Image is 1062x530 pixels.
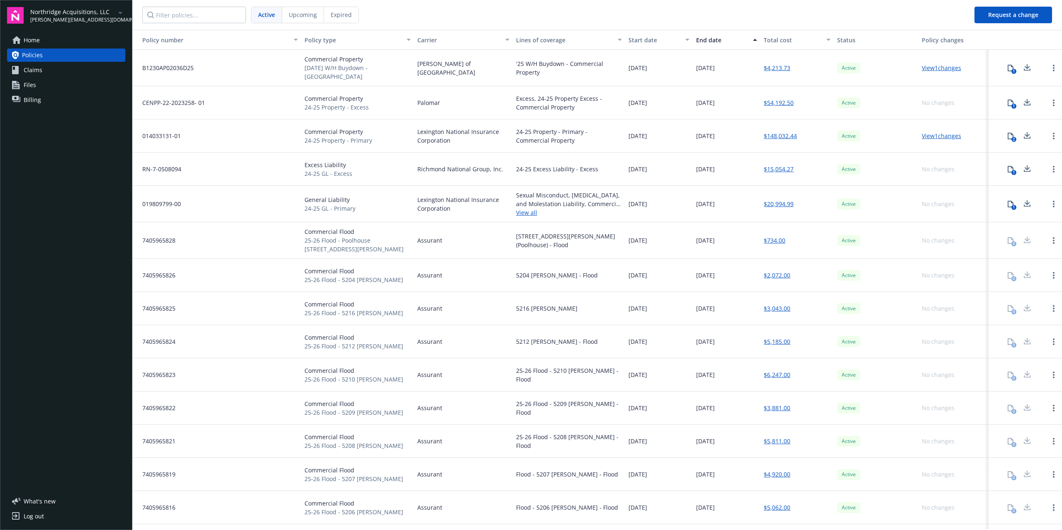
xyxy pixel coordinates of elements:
[417,127,509,145] span: Lexington National Insurance Corporation
[1049,131,1059,141] a: Open options
[840,371,857,379] span: Active
[764,271,790,280] a: $2,072.00
[516,337,598,346] div: 5212 [PERSON_NAME] - Flood
[840,338,857,345] span: Active
[922,132,961,140] a: View 1 changes
[1049,164,1059,174] a: Open options
[304,466,403,474] span: Commercial Flood
[136,131,181,140] span: 014033131-01
[1011,104,1016,109] div: 1
[417,59,509,77] span: [PERSON_NAME] of [GEOGRAPHIC_DATA]
[516,470,618,479] div: Flood - 5207 [PERSON_NAME] - Flood
[516,165,598,173] div: 24-25 Excess Liability - Excess
[304,127,372,136] span: Commercial Property
[1011,69,1016,74] div: 1
[764,165,794,173] a: $15,054.27
[24,510,44,523] div: Log out
[516,304,577,313] div: 5216 [PERSON_NAME]
[417,370,442,379] span: Assurant
[1049,436,1059,446] a: Open options
[628,63,647,72] span: [DATE]
[693,30,760,50] button: End date
[304,36,402,44] div: Policy type
[136,36,289,44] div: Toggle SortBy
[922,304,955,313] div: No changes
[1049,337,1059,347] a: Open options
[764,337,790,346] a: $5,185.00
[840,272,857,279] span: Active
[1049,63,1059,73] a: Open options
[304,63,411,81] span: [DATE] W/H Buydown - [GEOGRAPHIC_DATA]
[696,370,715,379] span: [DATE]
[304,227,411,236] span: Commercial Flood
[516,366,622,384] div: 25-26 Flood - 5210 [PERSON_NAME] - Flood
[1049,199,1059,209] a: Open options
[696,165,715,173] span: [DATE]
[840,305,857,312] span: Active
[922,36,986,44] div: Policy changes
[136,337,175,346] span: 7405965824
[696,503,715,512] span: [DATE]
[258,10,275,19] span: Active
[304,103,369,112] span: 24-25 Property - Excess
[304,300,403,309] span: Commercial Flood
[696,98,715,107] span: [DATE]
[922,370,955,379] div: No changes
[628,503,647,512] span: [DATE]
[922,236,955,245] div: No changes
[764,503,790,512] a: $5,062.00
[516,232,622,249] div: [STREET_ADDRESS][PERSON_NAME] (Poolhouse) - Flood
[417,236,442,245] span: Assurant
[628,165,647,173] span: [DATE]
[628,304,647,313] span: [DATE]
[696,199,715,208] span: [DATE]
[696,271,715,280] span: [DATE]
[1002,128,1019,144] button: 2
[628,470,647,479] span: [DATE]
[7,34,125,47] a: Home
[764,131,797,140] a: $148,032.44
[628,337,647,346] span: [DATE]
[136,271,175,280] span: 7405965826
[696,131,715,140] span: [DATE]
[840,404,857,412] span: Active
[417,404,442,412] span: Assurant
[764,370,790,379] a: $6,247.00
[922,98,955,107] div: No changes
[304,366,403,375] span: Commercial Flood
[696,337,715,346] span: [DATE]
[24,34,40,47] span: Home
[304,474,403,483] span: 25-26 Flood - 5207 [PERSON_NAME]
[1011,205,1016,210] div: 1
[1011,137,1016,142] div: 2
[628,404,647,412] span: [DATE]
[304,499,403,508] span: Commercial Flood
[922,437,955,445] div: No changes
[331,10,352,19] span: Expired
[136,165,181,173] span: RN-7-0508094
[30,7,125,24] button: Northridge Acquisitions, LLC[PERSON_NAME][EMAIL_ADDRESS][DOMAIN_NAME]arrowDropDown
[304,408,403,417] span: 25-26 Flood - 5209 [PERSON_NAME]
[516,208,622,217] a: View all
[136,63,194,72] span: B1230AP02036D25
[22,49,43,62] span: Policies
[304,160,352,169] span: Excess Liability
[840,99,857,107] span: Active
[922,337,955,346] div: No changes
[24,93,41,107] span: Billing
[24,497,56,506] span: What ' s new
[136,304,175,313] span: 7405965825
[417,271,442,280] span: Assurant
[1049,270,1059,280] a: Open options
[516,36,613,44] div: Lines of coverage
[289,10,317,19] span: Upcoming
[1002,95,1019,111] button: 1
[1049,370,1059,380] a: Open options
[840,165,857,173] span: Active
[760,30,834,50] button: Total cost
[696,470,715,479] span: [DATE]
[304,169,352,178] span: 24-25 GL - Excess
[30,16,115,24] span: [PERSON_NAME][EMAIL_ADDRESS][DOMAIN_NAME]
[136,437,175,445] span: 7405965821
[628,131,647,140] span: [DATE]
